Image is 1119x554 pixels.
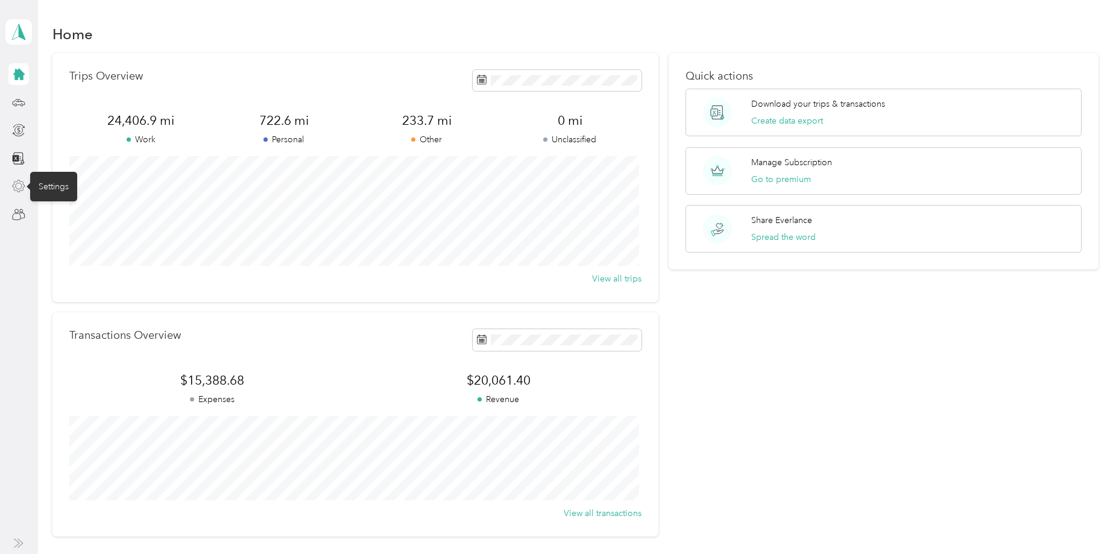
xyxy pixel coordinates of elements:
[751,115,823,127] button: Create data export
[212,112,355,129] span: 722.6 mi
[355,133,498,146] p: Other
[69,112,212,129] span: 24,406.9 mi
[355,112,498,129] span: 233.7 mi
[499,133,641,146] p: Unclassified
[751,98,885,110] p: Download your trips & transactions
[212,133,355,146] p: Personal
[69,393,355,406] p: Expenses
[499,112,641,129] span: 0 mi
[751,156,832,169] p: Manage Subscription
[30,172,77,201] div: Settings
[52,28,93,40] h1: Home
[355,372,641,389] span: $20,061.40
[69,133,212,146] p: Work
[751,231,816,244] button: Spread the word
[686,70,1081,83] p: Quick actions
[69,70,143,83] p: Trips Overview
[1051,486,1119,554] iframe: Everlance-gr Chat Button Frame
[355,393,641,406] p: Revenue
[592,272,641,285] button: View all trips
[69,329,181,342] p: Transactions Overview
[69,372,355,389] span: $15,388.68
[751,173,811,186] button: Go to premium
[564,507,641,520] button: View all transactions
[751,214,812,227] p: Share Everlance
